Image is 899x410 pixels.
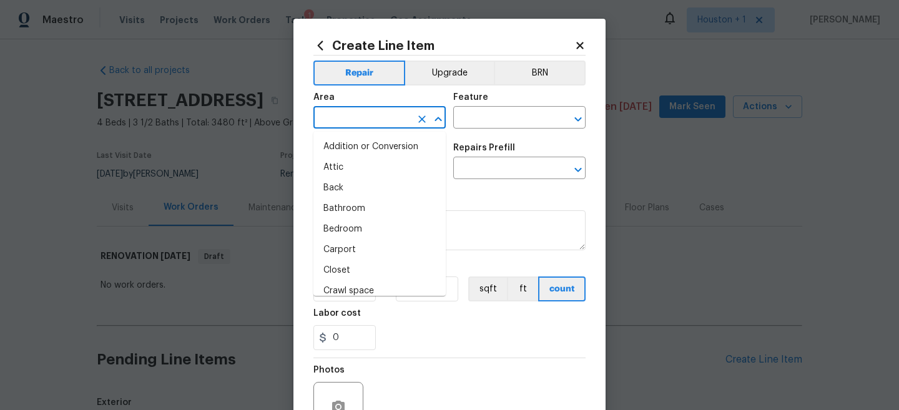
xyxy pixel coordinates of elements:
[313,240,446,260] li: Carport
[494,61,586,85] button: BRN
[413,110,431,128] button: Clear
[313,137,446,157] li: Addition or Conversion
[313,157,446,178] li: Attic
[313,281,446,301] li: Crawl space
[313,219,446,240] li: Bedroom
[453,93,488,102] h5: Feature
[538,276,586,301] button: count
[507,276,538,301] button: ft
[468,276,507,301] button: sqft
[405,61,494,85] button: Upgrade
[453,144,515,152] h5: Repairs Prefill
[569,161,587,178] button: Open
[313,366,345,374] h5: Photos
[313,93,335,102] h5: Area
[313,39,574,52] h2: Create Line Item
[313,61,405,85] button: Repair
[313,198,446,219] li: Bathroom
[313,309,361,318] h5: Labor cost
[313,260,446,281] li: Closet
[569,110,587,128] button: Open
[430,110,447,128] button: Close
[313,178,446,198] li: Back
